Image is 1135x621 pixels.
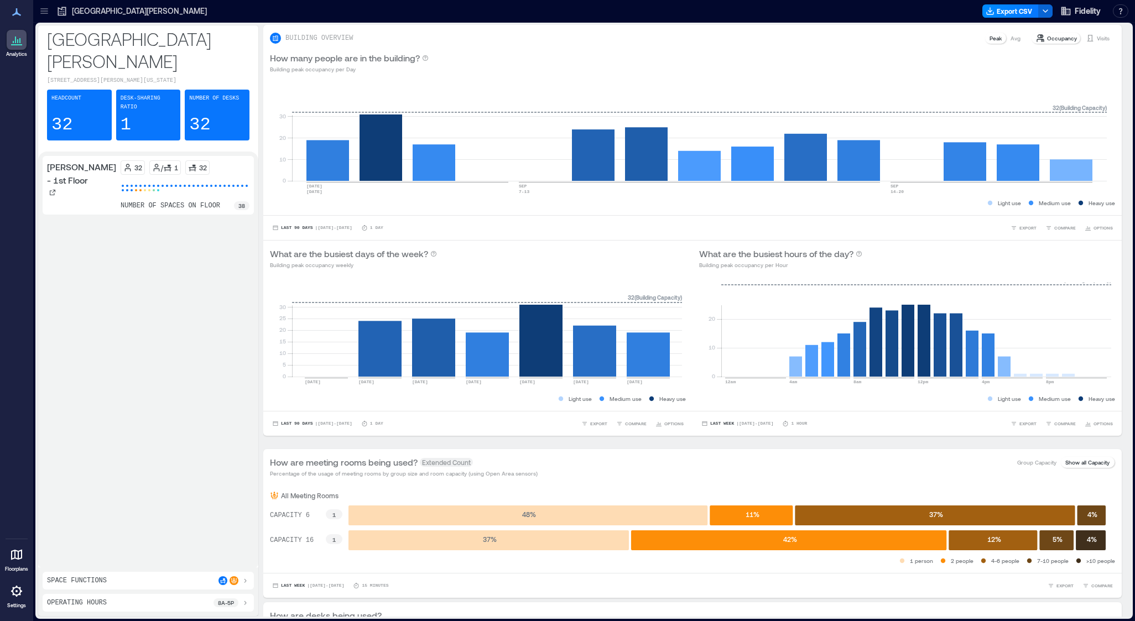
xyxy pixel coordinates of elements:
[270,51,420,65] p: How many people are in the building?
[853,379,862,384] text: 8am
[519,184,527,189] text: SEP
[412,379,428,384] text: [DATE]
[1089,199,1115,207] p: Heavy use
[270,247,428,260] p: What are the busiest days of the week?
[1057,2,1104,20] button: Fidelity
[699,418,775,429] button: Last Week |[DATE]-[DATE]
[614,418,649,429] button: COMPARE
[573,379,589,384] text: [DATE]
[51,94,81,103] p: Headcount
[910,556,933,565] p: 1 person
[891,184,899,189] text: SEP
[1043,418,1078,429] button: COMPARE
[1043,222,1078,233] button: COMPARE
[161,163,163,172] p: /
[358,379,374,384] text: [DATE]
[522,510,536,518] text: 48 %
[951,556,973,565] p: 2 people
[1039,199,1071,207] p: Medium use
[279,113,286,119] tspan: 30
[1047,34,1077,43] p: Occupancy
[789,379,798,384] text: 4am
[991,556,1019,565] p: 4-6 people
[699,247,853,260] p: What are the busiest hours of the day?
[279,326,286,333] tspan: 20
[783,535,797,543] text: 42 %
[1045,580,1076,591] button: EXPORT
[1075,6,1101,17] span: Fidelity
[929,510,943,518] text: 37 %
[1086,556,1115,565] p: >10 people
[1019,420,1037,427] span: EXPORT
[281,491,339,500] p: All Meeting Rooms
[285,34,353,43] p: BUILDING OVERVIEW
[7,602,26,609] p: Settings
[791,420,807,427] p: 1 Hour
[283,177,286,184] tspan: 0
[3,27,30,61] a: Analytics
[306,184,322,189] text: [DATE]
[270,536,314,544] text: CAPACITY 16
[279,315,286,321] tspan: 25
[1054,225,1076,231] span: COMPARE
[1080,580,1115,591] button: COMPARE
[305,379,321,384] text: [DATE]
[569,394,592,403] p: Light use
[1065,458,1110,467] p: Show all Capacity
[982,4,1039,18] button: Export CSV
[1091,582,1113,589] span: COMPARE
[1054,420,1076,427] span: COMPARE
[891,189,904,194] text: 14-20
[270,512,310,519] text: CAPACITY 6
[1037,556,1069,565] p: 7-10 people
[279,303,286,310] tspan: 30
[746,510,759,518] text: 11 %
[47,576,107,585] p: Space Functions
[270,580,346,591] button: Last Week |[DATE]-[DATE]
[1087,535,1097,543] text: 4 %
[590,420,607,427] span: EXPORT
[1011,34,1021,43] p: Avg
[1039,394,1071,403] p: Medium use
[47,598,107,607] p: Operating Hours
[279,134,286,141] tspan: 20
[420,458,473,467] span: Extended Count
[47,28,249,72] p: [GEOGRAPHIC_DATA][PERSON_NAME]
[998,199,1021,207] p: Light use
[1094,420,1113,427] span: OPTIONS
[653,418,686,429] button: OPTIONS
[47,76,249,85] p: [STREET_ADDRESS][PERSON_NAME][US_STATE]
[306,189,322,194] text: [DATE]
[121,114,131,136] p: 1
[610,394,642,403] p: Medium use
[1089,394,1115,403] p: Heavy use
[218,598,234,607] p: 8a - 5p
[519,379,535,384] text: [DATE]
[72,6,207,17] p: [GEOGRAPHIC_DATA][PERSON_NAME]
[283,361,286,368] tspan: 5
[6,51,27,58] p: Analytics
[579,418,610,429] button: EXPORT
[199,163,207,172] p: 32
[370,420,383,427] p: 1 Day
[987,535,1001,543] text: 12 %
[121,201,220,210] p: number of spaces on floor
[982,379,990,384] text: 4pm
[174,163,178,172] p: 1
[466,379,482,384] text: [DATE]
[279,338,286,345] tspan: 15
[709,315,715,322] tspan: 20
[1087,510,1097,518] text: 4 %
[270,65,429,74] p: Building peak occupancy per Day
[270,469,538,478] p: Percentage of the usage of meeting rooms by group size and room capacity (using Open Area sensors)
[483,535,497,543] text: 37 %
[1008,418,1039,429] button: EXPORT
[47,160,116,187] p: [PERSON_NAME] - 1st Floor
[699,260,862,269] p: Building peak occupancy per Hour
[1094,225,1113,231] span: OPTIONS
[725,379,736,384] text: 12am
[1046,379,1054,384] text: 8pm
[918,379,928,384] text: 12pm
[134,163,142,172] p: 32
[1017,458,1056,467] p: Group Capacity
